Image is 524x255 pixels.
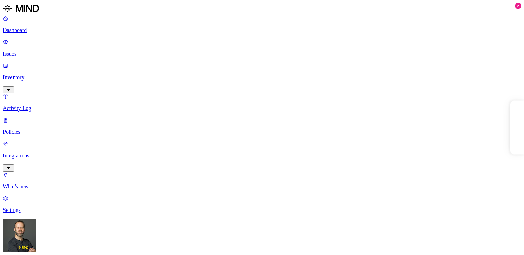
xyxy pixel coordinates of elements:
a: Integrations [3,141,521,171]
a: Settings [3,195,521,213]
a: Inventory [3,63,521,92]
p: Settings [3,207,521,213]
a: MIND [3,3,521,15]
p: Issues [3,51,521,57]
a: What's new [3,172,521,190]
a: Dashboard [3,15,521,33]
a: Issues [3,39,521,57]
p: Activity Log [3,105,521,112]
p: Inventory [3,74,521,81]
a: Activity Log [3,93,521,112]
p: Integrations [3,153,521,159]
p: What's new [3,183,521,190]
div: 2 [515,3,521,9]
img: MIND [3,3,39,14]
img: Tom Mayblum [3,219,36,252]
p: Policies [3,129,521,135]
a: Policies [3,117,521,135]
p: Dashboard [3,27,521,33]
